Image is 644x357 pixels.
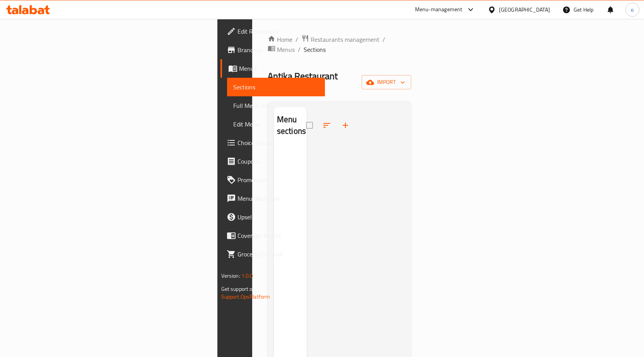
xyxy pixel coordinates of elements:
div: [GEOGRAPHIC_DATA] [499,5,550,14]
a: Coupons [220,152,325,171]
a: Menus [220,59,325,78]
li: / [383,35,385,44]
span: Version: [221,271,240,281]
a: Coverage Report [220,226,325,245]
nav: Menu sections [274,144,307,150]
span: Branches [237,45,319,55]
span: Restaurants management [311,35,379,44]
span: 1.0.0 [241,271,253,281]
span: Coupons [237,157,319,166]
a: Promotions [220,171,325,189]
span: Edit Restaurant [237,27,319,36]
a: Support.OpsPlatform [221,292,270,302]
span: Choice Groups [237,138,319,147]
span: Menus [239,64,319,73]
span: Promotions [237,175,319,184]
span: Get support on: [221,284,257,294]
a: Sections [227,78,325,96]
a: Branches [220,41,325,59]
a: Choice Groups [220,133,325,152]
span: Grocery Checklist [237,249,319,259]
span: Edit Menu [233,120,319,129]
span: Coverage Report [237,231,319,240]
span: Antika Restaurant [268,67,338,85]
span: Full Menu View [233,101,319,110]
button: Add section [336,116,355,135]
button: import [362,75,411,89]
a: Grocery Checklist [220,245,325,263]
a: Menu disclaimer [220,189,325,208]
span: import [368,77,405,87]
span: o [631,5,634,14]
span: Upsell [237,212,319,222]
a: Edit Restaurant [220,22,325,41]
a: Edit Menu [227,115,325,133]
a: Full Menu View [227,96,325,115]
span: Menu disclaimer [237,194,319,203]
a: Upsell [220,208,325,226]
a: Restaurants management [301,34,379,44]
span: Sections [233,82,319,92]
div: Menu-management [415,5,463,14]
nav: breadcrumb [268,34,412,55]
